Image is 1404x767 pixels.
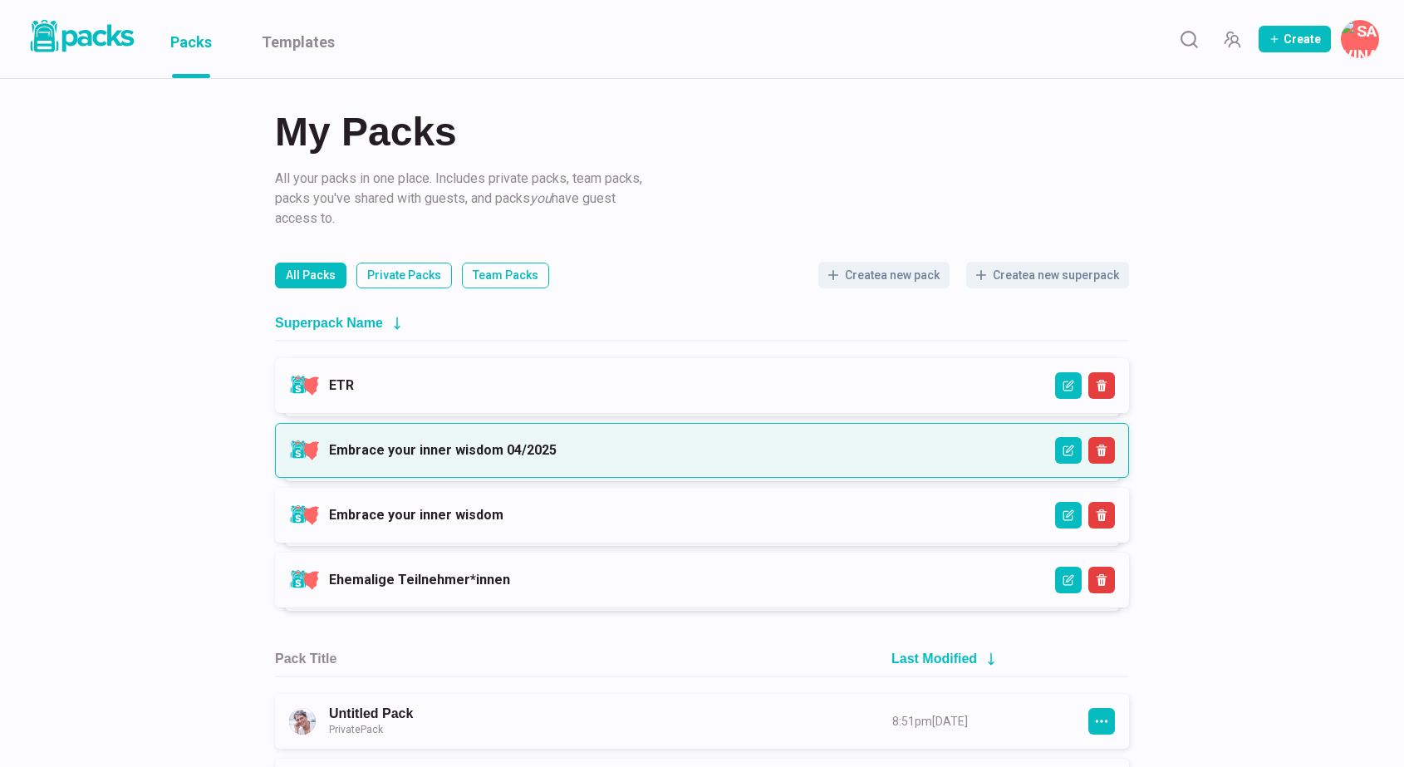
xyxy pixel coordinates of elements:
p: Team Packs [473,267,538,284]
button: Edit [1055,437,1082,464]
p: All Packs [286,267,336,284]
button: Delete Superpack [1088,437,1115,464]
h2: Superpack Name [275,315,383,331]
h2: My Packs [275,112,1129,152]
button: Delete Superpack [1088,372,1115,399]
h2: Pack Title [275,651,336,666]
button: Edit [1055,567,1082,593]
button: Createa new superpack [966,262,1129,288]
i: you [530,190,552,206]
img: Packs logo [25,17,137,56]
p: Private Packs [367,267,441,284]
button: Search [1172,22,1205,56]
a: Packs logo [25,17,137,61]
button: Delete Superpack [1088,567,1115,593]
h2: Last Modified [891,651,977,666]
button: Manage Team Invites [1215,22,1249,56]
button: Savina Tilmann [1341,20,1379,58]
button: Edit [1055,502,1082,529]
button: Create Pack [1259,26,1331,52]
p: All your packs in one place. Includes private packs, team packs, packs you've shared with guests,... [275,169,649,229]
button: Edit [1055,372,1082,399]
button: Delete Superpack [1088,502,1115,529]
button: Createa new pack [818,262,950,288]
